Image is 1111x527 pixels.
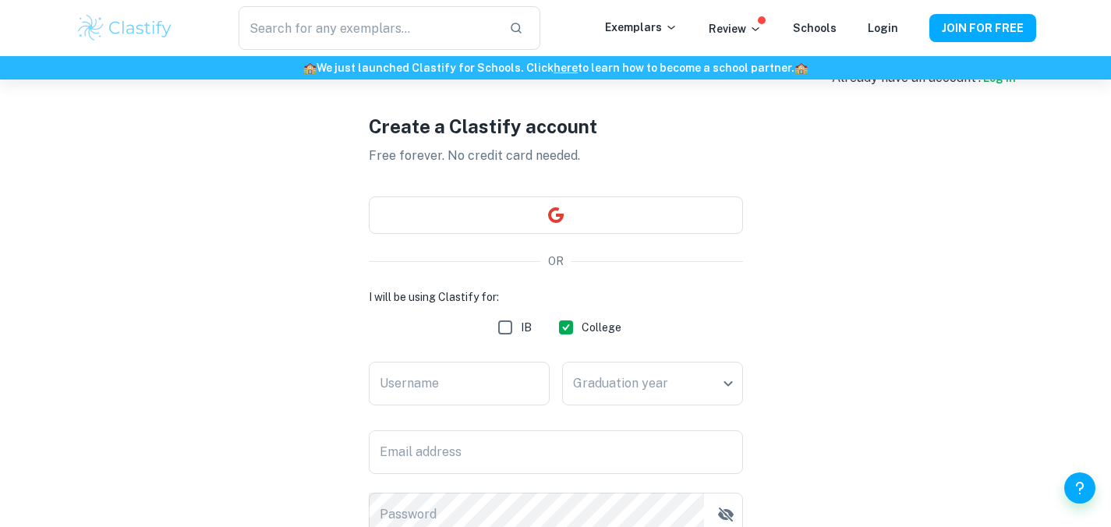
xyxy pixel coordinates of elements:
[794,62,808,74] span: 🏫
[3,59,1108,76] h6: We just launched Clastify for Schools. Click to learn how to become a school partner.
[1064,472,1095,504] button: Help and Feedback
[369,288,743,306] h6: I will be using Clastify for:
[582,319,621,336] span: College
[303,62,317,74] span: 🏫
[868,22,898,34] a: Login
[793,22,837,34] a: Schools
[929,14,1036,42] button: JOIN FOR FREE
[239,6,496,50] input: Search for any exemplars...
[521,319,532,336] span: IB
[369,147,743,165] p: Free forever. No credit card needed.
[554,62,578,74] a: here
[548,253,564,270] p: OR
[605,19,678,36] p: Exemplars
[709,20,762,37] p: Review
[76,12,175,44] img: Clastify logo
[369,112,743,140] h1: Create a Clastify account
